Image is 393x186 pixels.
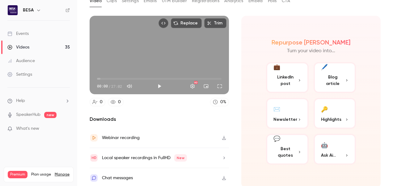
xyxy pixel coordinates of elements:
button: 💼LinkedIn post [266,62,309,93]
button: ✉️Newsletter [266,98,309,129]
span: 27:02 [111,83,122,89]
span: Help [16,98,25,104]
a: SpeakerHub [16,112,40,118]
button: Full screen [213,80,226,92]
a: 0 [90,98,105,106]
iframe: Noticeable Trigger [62,126,70,132]
span: LinkedIn post [273,74,298,87]
div: Events [7,31,29,37]
button: Mute [123,80,136,92]
span: New [174,154,187,162]
span: new [44,112,57,118]
button: Play [153,80,166,92]
h6: BESA [23,7,34,13]
span: What's new [16,125,39,132]
button: 🤖Ask Ai... [314,134,356,165]
div: 00:00 [97,83,122,89]
button: Settings [186,80,199,92]
span: Blog article [321,74,345,87]
button: Trim [204,18,226,28]
button: Embed video [158,18,168,28]
li: help-dropdown-opener [7,98,70,104]
button: 💬Best quotes [266,134,309,165]
h2: Repurpose [PERSON_NAME] [272,39,350,46]
span: Best quotes [273,146,298,159]
span: 00:00 [97,83,108,89]
a: Manage [55,172,70,177]
img: BESA [8,5,18,15]
span: Highlights [321,116,341,123]
div: 🖊️ [321,63,328,71]
span: Newsletter [273,116,297,123]
a: 0 [108,98,124,106]
div: Videos [7,44,29,50]
div: Local speaker recordings in FullHD [102,154,187,162]
span: Ask Ai... [321,152,336,159]
span: Premium [8,171,27,178]
button: Replace [171,18,202,28]
span: Plan usage [31,172,51,177]
div: 🔑 [321,104,328,114]
button: 🖊️Blog article [314,62,356,93]
h2: Downloads [90,116,229,123]
a: 0% [210,98,229,106]
div: 0 [100,99,103,105]
div: Webinar recording [102,134,140,142]
div: 0 [118,99,121,105]
div: Audience [7,58,35,64]
div: 🤖 [321,140,328,150]
div: 0 % [220,99,226,105]
div: HD [194,81,198,84]
div: Settings [7,71,32,78]
p: Turn your video into... [287,47,335,55]
div: ✉️ [273,104,280,114]
div: 💼 [273,63,280,71]
button: Turn on miniplayer [200,80,212,92]
div: 💬 [273,135,280,143]
span: / [108,83,111,89]
div: Chat messages [102,174,133,182]
button: 🔑Highlights [314,98,356,129]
